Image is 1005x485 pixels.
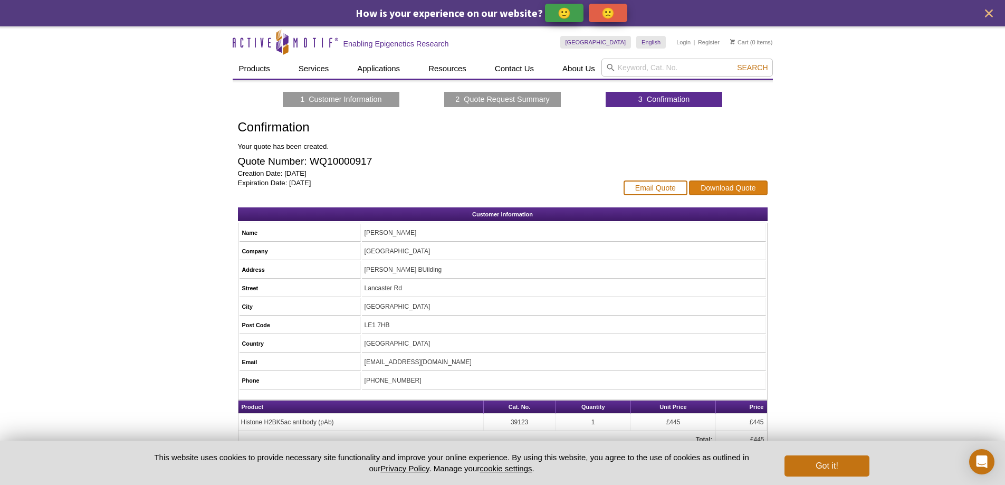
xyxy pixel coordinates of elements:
[362,243,766,260] td: [GEOGRAPHIC_DATA]
[238,142,613,151] p: Your quote has been created.
[242,283,358,293] h5: Street
[242,302,358,311] h5: City
[730,36,773,49] li: (0 items)
[480,464,532,473] button: cookie settings
[242,320,358,330] h5: Post Code
[982,7,996,20] button: close
[556,59,601,79] a: About Us
[624,180,687,195] a: Email Quote
[356,6,543,20] span: How is your experience on our website?
[238,120,613,136] h1: Confirmation
[362,372,766,389] td: [PHONE_NUMBER]
[558,6,571,20] p: 🙂
[242,246,358,256] h5: Company
[601,59,773,77] input: Keyword, Cat. No.
[362,298,766,316] td: [GEOGRAPHIC_DATA]
[238,157,613,166] h2: Quote Number: WQ10000917
[362,280,766,297] td: Lancaster Rd
[238,414,484,431] td: Histone H2BK5ac antibody (pAb)
[233,59,276,79] a: Products
[362,261,766,279] td: [PERSON_NAME] BUilding
[422,59,473,79] a: Resources
[484,401,556,414] th: Cat. No.
[362,335,766,353] td: [GEOGRAPHIC_DATA]
[484,414,556,431] td: 39123
[136,452,768,474] p: This website uses cookies to provide necessary site functionality and improve your online experie...
[242,339,358,348] h5: Country
[343,39,449,49] h2: Enabling Epigenetics Research
[242,357,358,367] h5: Email
[556,414,631,431] td: 1
[455,94,549,104] a: 2 Quote Request Summary
[362,317,766,334] td: LE1 7HB
[238,401,484,414] th: Product
[560,36,631,49] a: [GEOGRAPHIC_DATA]
[362,224,766,242] td: [PERSON_NAME]
[689,180,767,195] a: Download Quote
[737,63,768,72] span: Search
[362,354,766,371] td: [EMAIL_ADDRESS][DOMAIN_NAME]
[380,464,429,473] a: Privacy Policy
[631,401,715,414] th: Unit Price
[601,6,615,20] p: 🙁
[242,265,358,274] h5: Address
[489,59,540,79] a: Contact Us
[716,414,767,431] td: £445
[716,431,767,449] td: £445
[734,63,771,72] button: Search
[638,94,690,104] a: 3 Confirmation
[698,39,720,46] a: Register
[631,414,715,431] td: £445
[556,401,631,414] th: Quantity
[292,59,336,79] a: Services
[694,36,695,49] li: |
[730,39,735,44] img: Your Cart
[716,401,767,414] th: Price
[300,94,381,104] a: 1 Customer Information
[238,169,613,188] p: Creation Date: [DATE] Expiration Date: [DATE]
[730,39,749,46] a: Cart
[636,36,666,49] a: English
[238,207,768,221] h2: Customer Information
[351,59,406,79] a: Applications
[696,436,713,443] strong: Total:
[676,39,691,46] a: Login
[784,455,869,477] button: Got it!
[969,449,994,474] div: Open Intercom Messenger
[242,228,358,237] h5: Name
[242,376,358,385] h5: Phone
